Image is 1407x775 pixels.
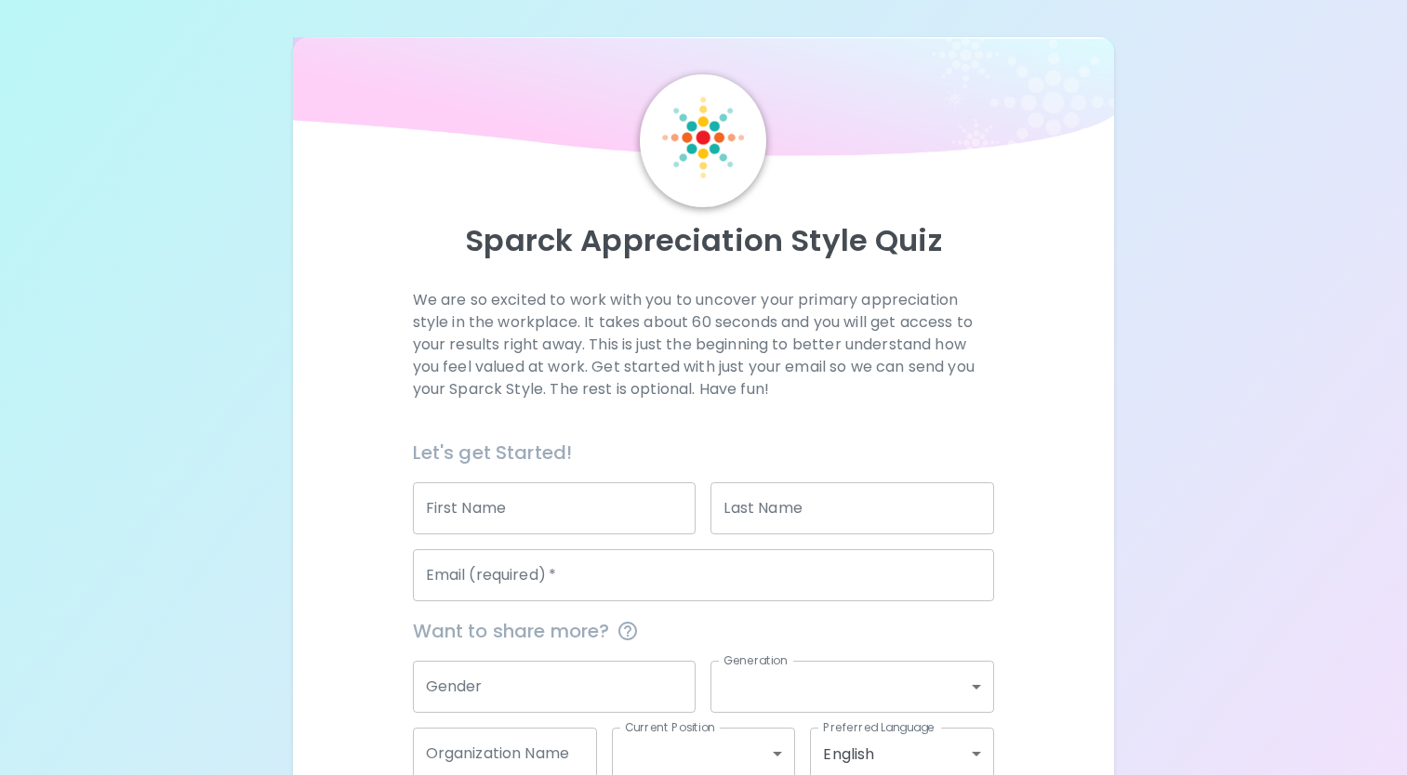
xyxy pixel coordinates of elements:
img: wave [293,37,1114,166]
label: Generation [723,652,788,668]
img: Sparck Logo [662,97,744,178]
label: Preferred Language [823,719,935,735]
span: Want to share more? [413,616,995,646]
svg: This information is completely confidential and only used for aggregated appreciation studies at ... [617,620,639,642]
h6: Let's get Started! [413,438,995,467]
p: Sparck Appreciation Style Quiz [315,222,1092,259]
label: Current Position [625,719,715,735]
p: We are so excited to work with you to uncover your primary appreciation style in the workplace. I... [413,289,995,401]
